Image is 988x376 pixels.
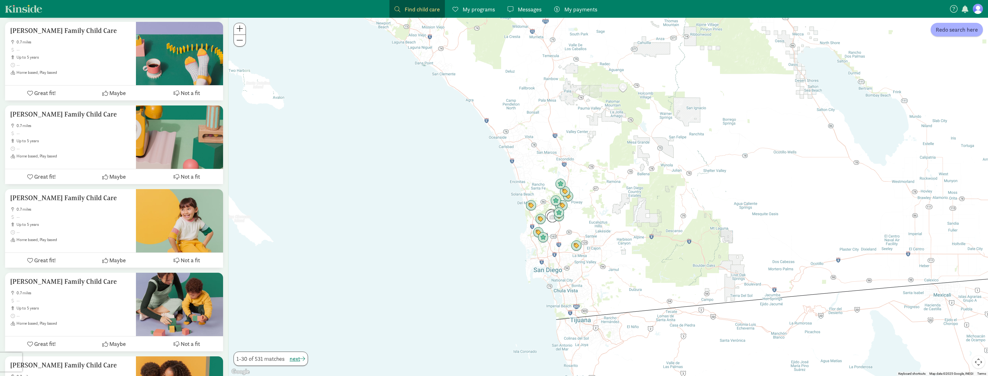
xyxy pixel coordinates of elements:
[230,368,251,376] a: Open this area in Google Maps (opens a new window)
[535,230,551,245] div: Click to see details
[236,354,285,363] span: 1-30 of 531 matches
[10,27,131,35] h5: [PERSON_NAME] Family Child Care
[936,25,978,34] span: Redo search here
[230,368,251,376] img: Google
[34,89,56,97] span: Great fit!
[16,207,131,212] span: 0.7 miles
[78,86,150,100] button: Maybe
[34,340,56,348] span: Great fit!
[109,256,126,264] span: Maybe
[405,5,440,14] span: Find child care
[544,207,560,222] div: Click to see details
[78,253,150,268] button: Maybe
[5,169,78,184] button: Great fit!
[34,256,56,264] span: Great fit!
[290,354,305,363] button: next
[181,89,200,97] span: Not a fit
[16,40,131,45] span: 0.7 miles
[5,253,78,268] button: Great fit!
[551,205,567,221] div: Click to see details
[16,306,131,311] span: up to 5 years
[557,184,573,200] div: Click to see details
[10,111,131,118] h5: [PERSON_NAME] Family Child Care
[16,222,131,227] span: up to 5 years
[463,5,495,14] span: My programs
[181,172,200,181] span: Not a fit
[34,172,56,181] span: Great fit!
[977,372,986,375] a: Terms (opens in new tab)
[533,211,549,227] div: Click to see details
[16,123,131,128] span: 0.7 miles
[181,340,200,348] span: Not a fit
[16,321,131,326] span: Home based, Play based
[16,70,131,75] span: Home based, Play based
[16,55,131,60] span: up to 5 years
[545,206,561,222] div: Click to see details
[181,256,200,264] span: Not a fit
[544,209,560,225] div: Click to see details
[109,340,126,348] span: Maybe
[151,86,223,100] button: Not a fit
[553,176,568,192] div: Click to see details
[5,86,78,100] button: Great fit!
[16,237,131,242] span: Home based, Play based
[5,336,78,351] button: Great fit!
[109,172,126,181] span: Maybe
[10,278,131,285] h5: [PERSON_NAME] Family Child Care
[10,361,131,369] h5: [PERSON_NAME] Family Child Care
[931,23,983,36] button: Redo search here
[560,188,576,204] div: Click to see details
[523,198,539,213] div: Click to see details
[564,5,597,14] span: My payments
[78,336,150,351] button: Maybe
[5,5,42,13] a: Kinside
[16,154,131,159] span: Home based, Play based
[543,207,559,223] div: Click to see details
[16,138,131,143] span: up to 5 years
[151,253,223,268] button: Not a fit
[972,356,985,368] button: Map camera controls
[10,194,131,202] h5: [PERSON_NAME] Family Child Care
[551,208,567,224] div: Click to see details
[518,5,542,14] span: Messages
[530,225,546,240] div: Click to see details
[929,372,973,375] span: Map data ©2025 Google, INEGI
[151,169,223,184] button: Not a fit
[109,89,126,97] span: Maybe
[16,290,131,296] span: 0.7 miles
[568,238,584,254] div: Click to see details
[548,193,564,209] div: Click to see details
[151,336,223,351] button: Not a fit
[78,169,150,184] button: Maybe
[555,198,570,213] div: Click to see details
[898,372,926,376] button: Keyboard shortcuts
